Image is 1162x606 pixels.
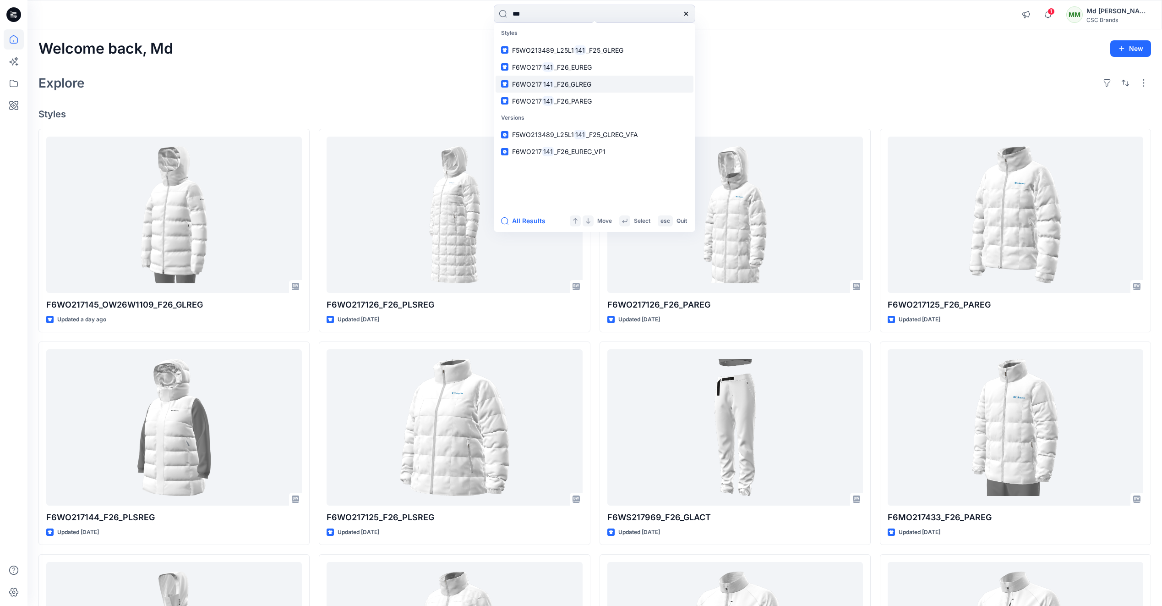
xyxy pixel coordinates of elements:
[38,76,85,90] h2: Explore
[634,216,650,226] p: Select
[1066,6,1083,23] div: MM
[496,59,693,76] a: F6WO217141_F26_EUREG
[542,79,554,89] mark: 141
[38,109,1151,120] h4: Styles
[496,25,693,42] p: Styles
[586,131,638,138] span: _F25_GLREG_VFA
[327,511,582,524] p: F6WO217125_F26_PLSREG
[1047,8,1055,15] span: 1
[618,315,660,325] p: Updated [DATE]
[660,216,670,226] p: esc
[496,110,693,127] p: Versions
[607,349,863,506] a: F6WS217969_F26_GLACT
[554,148,606,155] span: _F26_EUREG_VP1
[888,298,1143,311] p: F6WO217125_F26_PAREG
[607,298,863,311] p: F6WO217126_F26_PAREG
[1086,17,1151,23] div: CSC Brands
[607,511,863,524] p: F6WS217969_F26_GLACT
[327,137,582,293] a: F6WO217126_F26_PLSREG
[57,315,106,325] p: Updated a day ago
[1086,6,1151,17] div: Md [PERSON_NAME]
[46,511,302,524] p: F6WO217144_F26_PLSREG
[888,511,1143,524] p: F6MO217433_F26_PAREG
[512,80,542,88] span: F6WO217
[542,146,554,157] mark: 141
[899,315,940,325] p: Updated [DATE]
[888,349,1143,506] a: F6MO217433_F26_PAREG
[512,63,542,71] span: F6WO217
[496,76,693,93] a: F6WO217141_F26_GLREG
[586,46,623,54] span: _F25_GLREG
[597,216,612,226] p: Move
[676,216,687,226] p: Quit
[338,315,379,325] p: Updated [DATE]
[496,93,693,110] a: F6WO217141_F26_PAREG
[512,46,574,54] span: F5WO213489_L25L1
[46,349,302,506] a: F6WO217144_F26_PLSREG
[618,528,660,537] p: Updated [DATE]
[888,137,1143,293] a: F6WO217125_F26_PAREG
[46,298,302,311] p: F6WO217145_OW26W1109_F26_GLREG
[496,42,693,59] a: F5WO213489_L25L1141_F25_GLREG
[542,96,554,106] mark: 141
[46,137,302,293] a: F6WO217145_OW26W1109_F26_GLREG
[554,97,592,105] span: _F26_PAREG
[542,62,554,72] mark: 141
[327,349,582,506] a: F6WO217125_F26_PLSREG
[574,45,586,55] mark: 141
[554,63,592,71] span: _F26_EUREG
[338,528,379,537] p: Updated [DATE]
[501,215,551,226] button: All Results
[512,97,542,105] span: F6WO217
[57,528,99,537] p: Updated [DATE]
[574,129,586,140] mark: 141
[38,40,173,57] h2: Welcome back, Md
[554,80,591,88] span: _F26_GLREG
[1110,40,1151,57] button: New
[899,528,940,537] p: Updated [DATE]
[607,137,863,293] a: F6WO217126_F26_PAREG
[327,298,582,311] p: F6WO217126_F26_PLSREG
[512,148,542,155] span: F6WO217
[496,126,693,143] a: F5WO213489_L25L1141_F25_GLREG_VFA
[496,143,693,160] a: F6WO217141_F26_EUREG_VP1
[512,131,574,138] span: F5WO213489_L25L1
